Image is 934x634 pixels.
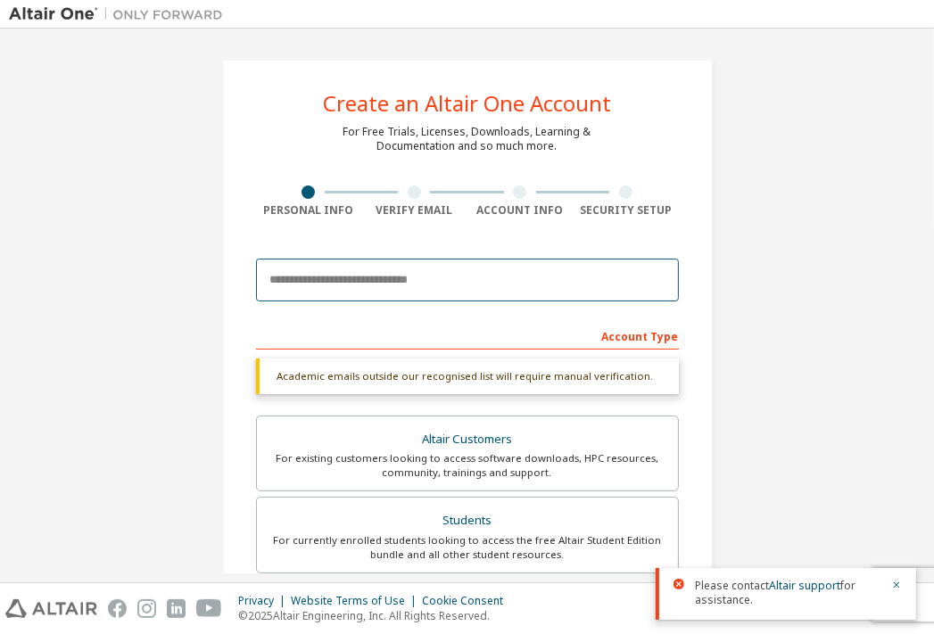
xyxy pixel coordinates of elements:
[291,594,422,608] div: Website Terms of Use
[323,93,611,114] div: Create an Altair One Account
[167,599,186,618] img: linkedin.svg
[467,203,574,218] div: Account Info
[238,594,291,608] div: Privacy
[196,599,222,618] img: youtube.svg
[256,203,362,218] div: Personal Info
[361,203,467,218] div: Verify Email
[268,533,667,562] div: For currently enrolled students looking to access the free Altair Student Edition bundle and all ...
[238,608,514,623] p: © 2025 Altair Engineering, Inc. All Rights Reserved.
[256,321,679,350] div: Account Type
[256,358,679,394] div: Academic emails outside our recognised list will require manual verification.
[422,594,514,608] div: Cookie Consent
[268,451,667,480] div: For existing customers looking to access software downloads, HPC resources, community, trainings ...
[108,599,127,618] img: facebook.svg
[9,5,232,23] img: Altair One
[573,203,679,218] div: Security Setup
[137,599,156,618] img: instagram.svg
[769,578,840,593] a: Altair support
[695,579,880,607] span: Please contact for assistance.
[343,125,591,153] div: For Free Trials, Licenses, Downloads, Learning & Documentation and so much more.
[5,599,97,618] img: altair_logo.svg
[268,427,667,452] div: Altair Customers
[268,508,667,533] div: Students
